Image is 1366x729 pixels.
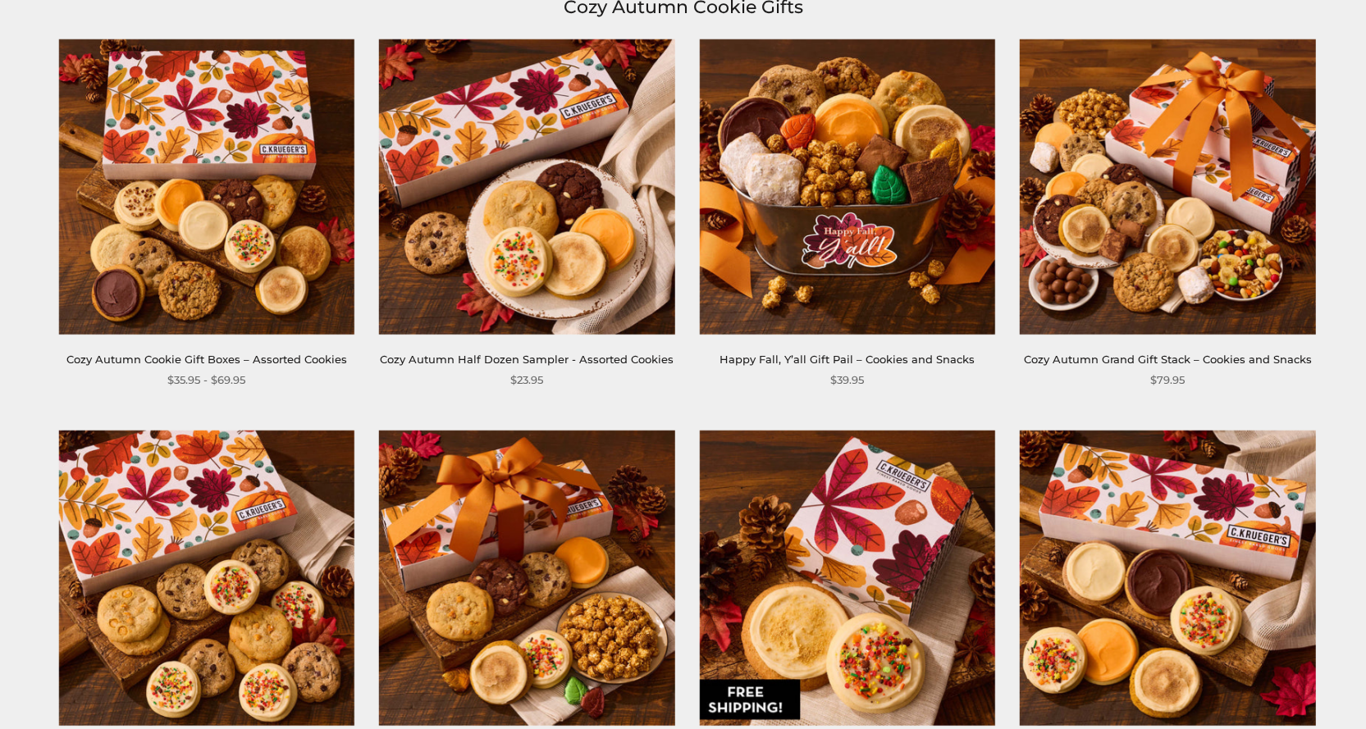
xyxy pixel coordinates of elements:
img: Happy Fall, Y’all Gift Pail – Cookies and Snacks [700,39,995,334]
a: Cozy Autumn Cookie Gift Boxes – Assorted Cookies [66,353,347,366]
a: Cozy Autumn Grand Gift Stack – Cookies and Snacks [1024,353,1312,366]
img: Cozy Autumn Sampler Gift Stack – Cookies and Snacks [379,431,674,726]
img: Cozy Autumn Cookie Gift Boxes – Assorted Cookies [59,39,354,334]
img: Cozy Autumn Duo Sampler – Iced Cookies [700,431,995,726]
span: $79.95 [1150,371,1185,389]
span: $39.95 [830,371,864,389]
img: Cozy Autumn Half Dozen Sampler - Assorted Cookies [379,39,674,334]
a: Happy Fall, Y’all Gift Pail – Cookies and Snacks [720,353,975,366]
img: Cozy Autumn Half Dozen Sampler - Iced Cookies [1020,431,1315,726]
span: $23.95 [510,371,543,389]
img: Cozy Autumn Grand Gift Stack – Cookies and Snacks [1020,39,1315,334]
a: Cozy Autumn Half Dozen Sampler - Assorted Cookies [380,353,674,366]
span: $35.95 - $69.95 [167,371,245,389]
img: Cozy Autumn Cookie Gift Boxes – Select Your Cookies [59,431,354,726]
